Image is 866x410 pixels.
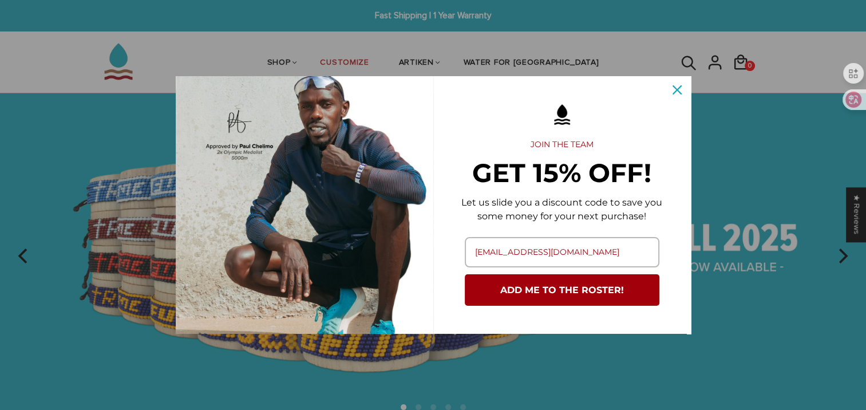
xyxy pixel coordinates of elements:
[452,196,673,223] p: Let us slide you a discount code to save you some money for your next purchase!
[663,76,691,104] button: Close
[673,85,682,94] svg: close icon
[465,237,659,267] input: Email field
[472,157,651,188] strong: GET 15% OFF!
[465,274,659,306] button: ADD ME TO THE ROSTER!
[452,140,673,150] h2: JOIN THE TEAM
